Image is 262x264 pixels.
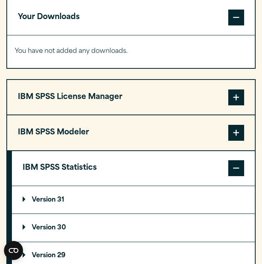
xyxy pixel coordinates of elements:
button: IBM SPSS License Manager [7,80,255,115]
button: Open CMP widget [4,241,23,260]
p: Version 31 [23,197,64,203]
p: You have not added any downloads. [15,46,247,57]
p: Version 30 [23,225,66,231]
button: IBM SPSS Modeler [7,115,255,150]
button: IBM SPSS Statistics [12,151,255,186]
summary: Version 31 [12,186,255,214]
summary: Version 30 [12,214,255,241]
div: Your Downloads [7,35,255,68]
p: Version 29 [23,252,65,259]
